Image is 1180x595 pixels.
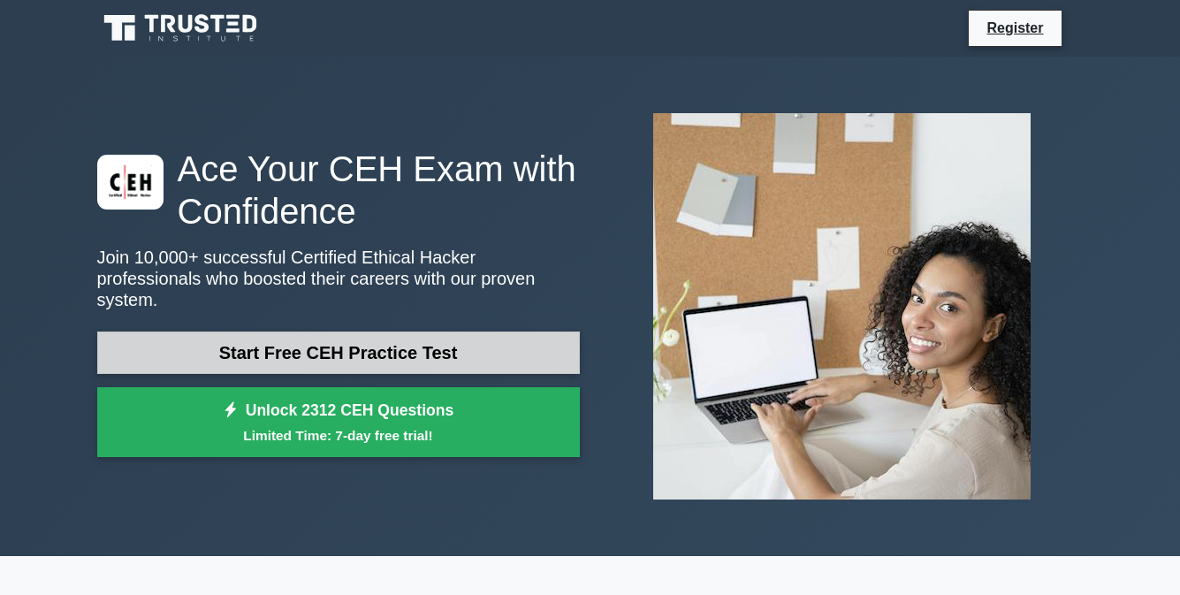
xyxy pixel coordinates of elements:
[97,387,580,458] a: Unlock 2312 CEH QuestionsLimited Time: 7-day free trial!
[97,332,580,374] a: Start Free CEH Practice Test
[976,17,1054,39] a: Register
[119,425,558,446] small: Limited Time: 7-day free trial!
[97,148,580,233] h1: Ace Your CEH Exam with Confidence
[97,247,580,310] p: Join 10,000+ successful Certified Ethical Hacker professionals who boosted their careers with our...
